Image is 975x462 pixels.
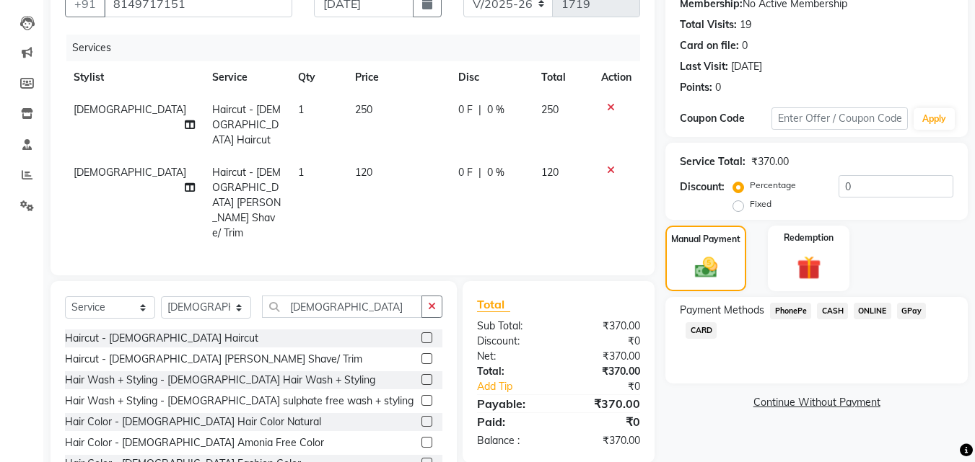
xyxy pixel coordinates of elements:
[212,103,281,146] span: Haircut - [DEMOGRAPHIC_DATA] Haircut
[65,394,414,409] div: Hair Wash + Styling - [DEMOGRAPHIC_DATA] sulphate free wash + styling
[355,103,372,116] span: 250
[770,303,811,319] span: PhonePe
[854,303,891,319] span: ONLINE
[559,349,651,364] div: ₹370.00
[897,303,927,319] span: GPay
[74,103,186,116] span: [DEMOGRAPHIC_DATA]
[686,322,717,339] span: CARD
[466,379,574,394] a: Add Tip
[212,166,281,239] span: Haircut - [DEMOGRAPHIC_DATA] [PERSON_NAME] Shave/ Trim
[262,296,422,318] input: Search or Scan
[688,254,725,280] img: _cash.svg
[559,319,651,334] div: ₹370.00
[593,61,640,94] th: Action
[478,165,481,180] span: |
[466,319,559,334] div: Sub Total:
[65,331,258,346] div: Haircut - [DEMOGRAPHIC_DATA] Haircut
[680,179,725,195] div: Discount:
[466,433,559,448] div: Balance :
[559,413,651,430] div: ₹0
[478,102,481,117] span: |
[355,166,372,179] span: 120
[466,413,559,430] div: Paid:
[533,61,593,94] th: Total
[65,373,375,388] div: Hair Wash + Styling - [DEMOGRAPHIC_DATA] Hair Wash + Styling
[559,395,651,412] div: ₹370.00
[914,108,955,130] button: Apply
[680,80,712,95] div: Points:
[477,297,510,312] span: Total
[715,80,721,95] div: 0
[458,165,473,180] span: 0 F
[790,253,828,283] img: _gift.svg
[298,166,304,179] span: 1
[817,303,848,319] span: CASH
[751,154,789,169] div: ₹370.00
[742,38,748,53] div: 0
[671,233,740,246] label: Manual Payment
[541,103,559,116] span: 250
[298,103,304,116] span: 1
[65,414,321,430] div: Hair Color - [DEMOGRAPHIC_DATA] Hair Color Natural
[466,334,559,349] div: Discount:
[466,395,559,412] div: Payable:
[74,166,186,179] span: [DEMOGRAPHIC_DATA]
[541,166,559,179] span: 120
[740,17,751,32] div: 19
[680,38,739,53] div: Card on file:
[204,61,289,94] th: Service
[65,352,362,367] div: Haircut - [DEMOGRAPHIC_DATA] [PERSON_NAME] Shave/ Trim
[466,364,559,379] div: Total:
[750,179,796,192] label: Percentage
[574,379,652,394] div: ₹0
[458,102,473,117] span: 0 F
[466,349,559,364] div: Net:
[680,154,746,169] div: Service Total:
[680,111,771,126] div: Coupon Code
[668,395,965,410] a: Continue Without Payment
[559,433,651,448] div: ₹370.00
[680,17,737,32] div: Total Visits:
[680,59,728,74] div: Last Visit:
[784,231,834,244] label: Redemption
[65,61,204,94] th: Stylist
[66,35,651,61] div: Services
[450,61,533,94] th: Disc
[680,303,764,318] span: Payment Methods
[346,61,450,94] th: Price
[487,165,504,180] span: 0 %
[559,334,651,349] div: ₹0
[559,364,651,379] div: ₹370.00
[731,59,762,74] div: [DATE]
[65,435,324,450] div: Hair Color - [DEMOGRAPHIC_DATA] Amonia Free Color
[487,102,504,117] span: 0 %
[289,61,346,94] th: Qty
[750,197,771,210] label: Fixed
[771,107,908,130] input: Enter Offer / Coupon Code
